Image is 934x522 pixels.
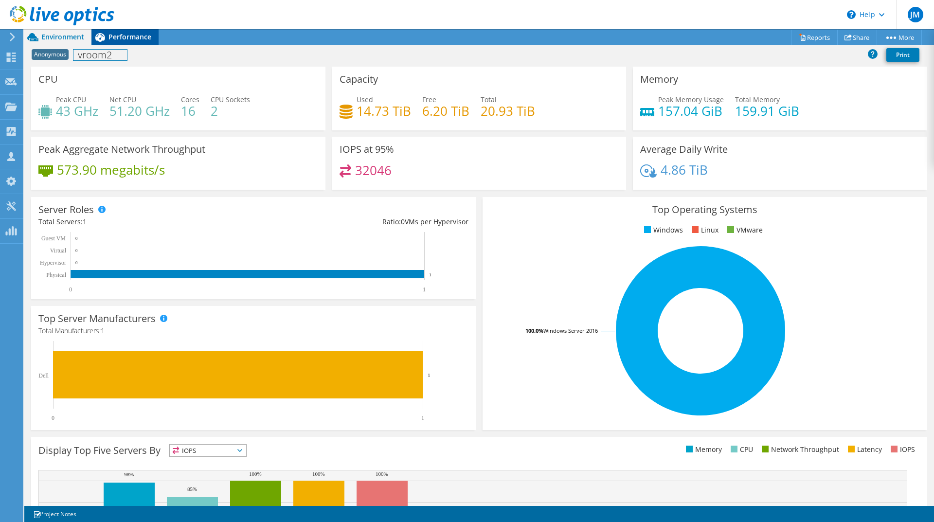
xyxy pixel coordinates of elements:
[735,95,780,104] span: Total Memory
[38,325,468,336] h4: Total Manufacturers:
[791,30,838,45] a: Reports
[38,74,58,85] h3: CPU
[423,286,426,293] text: 1
[211,95,250,104] span: CPU Sockets
[75,260,78,265] text: 0
[735,106,799,116] h4: 159.91 GiB
[429,272,431,277] text: 1
[75,236,78,241] text: 0
[340,144,394,155] h3: IOPS at 95%
[886,48,919,62] a: Print
[108,32,151,41] span: Performance
[75,248,78,253] text: 0
[312,471,325,477] text: 100%
[38,204,94,215] h3: Server Roles
[181,106,199,116] h4: 16
[56,95,86,104] span: Peak CPU
[170,445,246,456] span: IOPS
[211,106,250,116] h4: 2
[847,10,856,19] svg: \n
[683,444,722,455] li: Memory
[253,216,468,227] div: Ratio: VMs per Hypervisor
[40,259,66,266] text: Hypervisor
[689,225,718,235] li: Linux
[658,95,724,104] span: Peak Memory Usage
[759,444,839,455] li: Network Throughput
[490,204,920,215] h3: Top Operating Systems
[357,95,373,104] span: Used
[56,106,98,116] h4: 43 GHz
[50,247,67,254] text: Virtual
[46,271,66,278] text: Physical
[428,372,431,378] text: 1
[26,508,83,520] a: Project Notes
[422,106,469,116] h4: 6.20 TiB
[41,32,84,41] span: Environment
[69,286,72,293] text: 0
[83,217,87,226] span: 1
[837,30,877,45] a: Share
[908,7,923,22] span: JM
[376,471,388,477] text: 100%
[38,144,205,155] h3: Peak Aggregate Network Throughput
[249,471,262,477] text: 100%
[877,30,922,45] a: More
[101,326,105,335] span: 1
[525,327,543,334] tspan: 100.0%
[181,95,199,104] span: Cores
[57,164,165,175] h4: 573.90 megabits/s
[124,471,134,477] text: 98%
[41,235,66,242] text: Guest VM
[642,225,683,235] li: Windows
[845,444,882,455] li: Latency
[543,327,598,334] tspan: Windows Server 2016
[728,444,753,455] li: CPU
[73,50,127,60] h1: vroom2
[340,74,378,85] h3: Capacity
[355,165,392,176] h4: 32046
[725,225,763,235] li: VMware
[109,95,136,104] span: Net CPU
[481,106,535,116] h4: 20.93 TiB
[187,486,197,492] text: 85%
[640,74,678,85] h3: Memory
[888,444,915,455] li: IOPS
[640,144,728,155] h3: Average Daily Write
[661,164,708,175] h4: 4.86 TiB
[38,313,156,324] h3: Top Server Manufacturers
[109,106,170,116] h4: 51.20 GHz
[421,414,424,421] text: 1
[357,106,411,116] h4: 14.73 TiB
[422,95,436,104] span: Free
[481,95,497,104] span: Total
[658,106,724,116] h4: 157.04 GiB
[38,372,49,379] text: Dell
[52,414,54,421] text: 0
[32,49,69,60] span: Anonymous
[38,216,253,227] div: Total Servers:
[401,217,405,226] span: 0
